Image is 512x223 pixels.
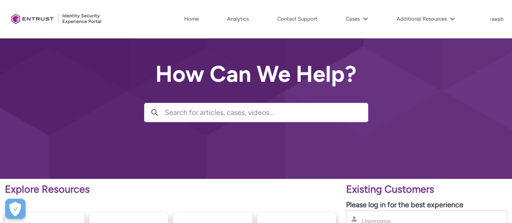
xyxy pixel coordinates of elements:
button: Additional Resources [395,13,457,25]
p: Existing Customers [346,182,507,197]
button: Open Preferences [5,199,25,219]
input: Search for articles, cases, videos... [165,103,368,122]
p: Please log in for the best experience [346,200,507,210]
p: Explore Resources [5,182,336,197]
button: User Profile raaqib [490,15,504,23]
button: Search [144,103,165,122]
p: raaqib [490,17,504,22]
button: Cases [344,13,370,25]
a: Analytics, opens in new tab [225,13,251,25]
a: Contact Support [275,13,319,25]
a: Home [182,13,201,25]
h2: How Can We Help? [144,62,368,87]
div: Cookie Preferences [5,199,25,219]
